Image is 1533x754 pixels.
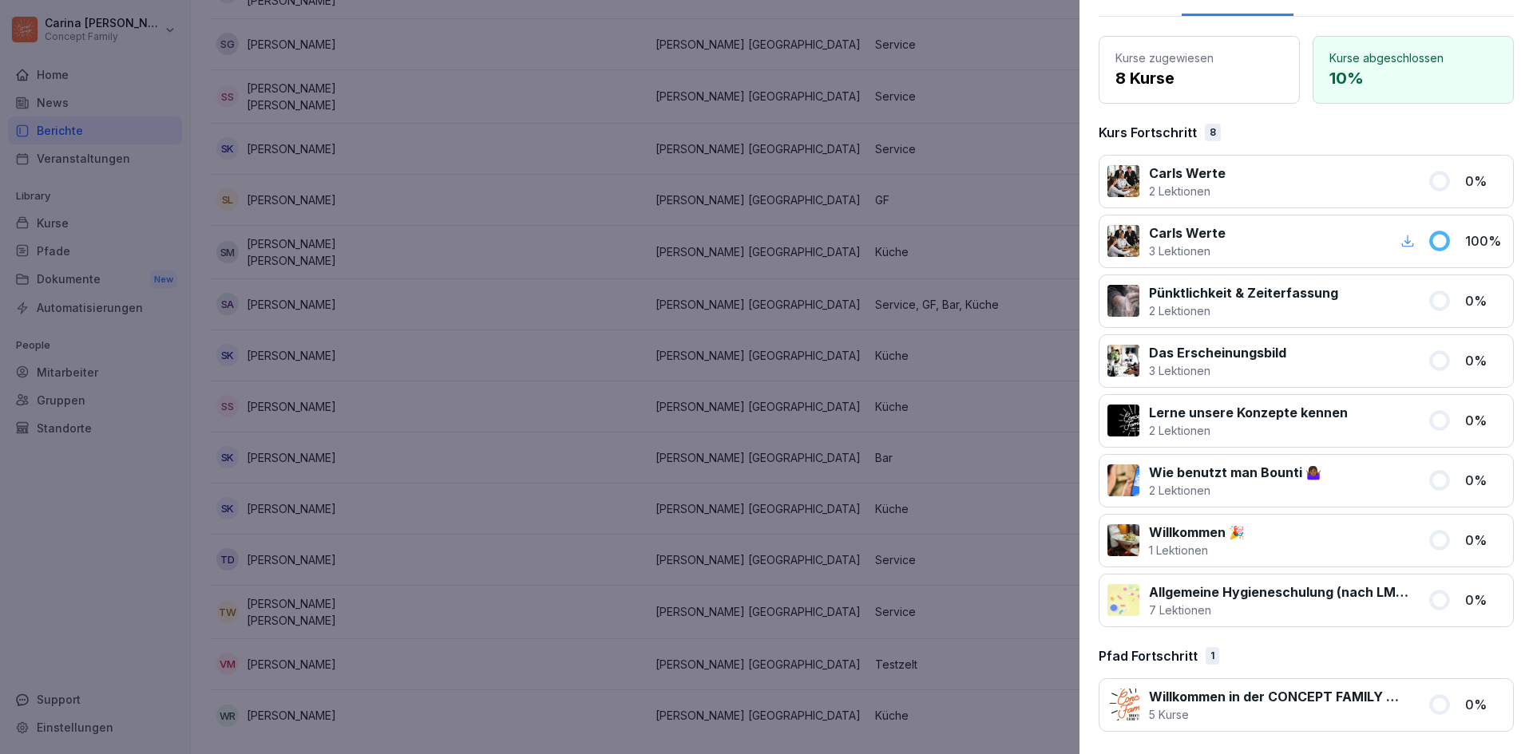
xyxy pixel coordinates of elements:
[1149,523,1245,542] p: Willkommen 🎉
[1099,123,1197,142] p: Kurs Fortschritt
[1206,647,1219,665] div: 1
[1465,471,1505,490] p: 0 %
[1149,706,1408,723] p: 5 Kurse
[1465,531,1505,550] p: 0 %
[1149,362,1286,379] p: 3 Lektionen
[1149,283,1338,302] p: Pünktlichkeit & Zeiterfassung
[1149,223,1226,243] p: Carls Werte
[1149,687,1408,706] p: Willkommen in der CONCEPT FAMILY Online Lernwelt
[1149,243,1226,259] p: 3 Lektionen
[1115,49,1283,66] p: Kurse zugewiesen
[1149,302,1338,319] p: 2 Lektionen
[1329,49,1497,66] p: Kurse abgeschlossen
[1149,422,1348,439] p: 2 Lektionen
[1149,463,1321,482] p: Wie benutzt man Bounti 🤷🏾‍♀️
[1149,582,1408,602] p: Allgemeine Hygieneschulung (nach LMHV §4)
[1465,590,1505,610] p: 0 %
[1465,291,1505,310] p: 0 %
[1465,695,1505,714] p: 0 %
[1149,403,1348,422] p: Lerne unsere Konzepte kennen
[1465,411,1505,430] p: 0 %
[1149,343,1286,362] p: Das Erscheinungsbild
[1329,66,1497,90] p: 10 %
[1115,66,1283,90] p: 8 Kurse
[1205,124,1221,141] div: 8
[1149,183,1226,199] p: 2 Lektionen
[1465,172,1505,191] p: 0 %
[1099,646,1198,665] p: Pfad Fortschritt
[1149,164,1226,183] p: Carls Werte
[1149,482,1321,499] p: 2 Lektionen
[1149,542,1245,559] p: 1 Lektionen
[1149,602,1408,618] p: 7 Lektionen
[1465,351,1505,370] p: 0 %
[1465,231,1505,251] p: 100 %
